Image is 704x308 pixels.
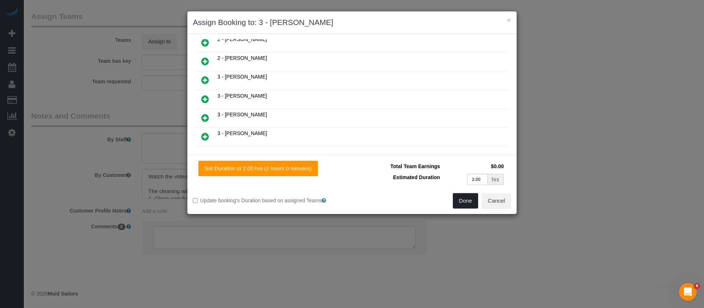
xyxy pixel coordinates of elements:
[453,193,478,209] button: Done
[507,16,511,24] button: ×
[198,161,318,176] button: Set Duration to 2.00 hrs (2 hours 0 minutes)
[217,149,267,155] span: 3 - [PERSON_NAME]
[193,197,346,204] label: Update booking's Duration based on assigned Teams
[217,112,267,117] span: 3 - [PERSON_NAME]
[217,36,267,42] span: 2 - [PERSON_NAME]
[217,74,267,80] span: 3 - [PERSON_NAME]
[679,283,697,301] iframe: Intercom live chat
[193,17,511,28] h3: Assign Booking to: 3 - [PERSON_NAME]
[193,198,198,203] input: Update booking's Duration based on assigned Teams
[217,55,267,61] span: 2 - [PERSON_NAME]
[393,174,440,180] span: Estimated Duration
[488,174,504,185] div: hrs
[694,283,700,289] span: 6
[357,161,442,172] td: Total Team Earnings
[217,93,267,99] span: 3 - [PERSON_NAME]
[481,193,511,209] button: Cancel
[442,161,506,172] td: $0.00
[217,130,267,136] span: 3 - [PERSON_NAME]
